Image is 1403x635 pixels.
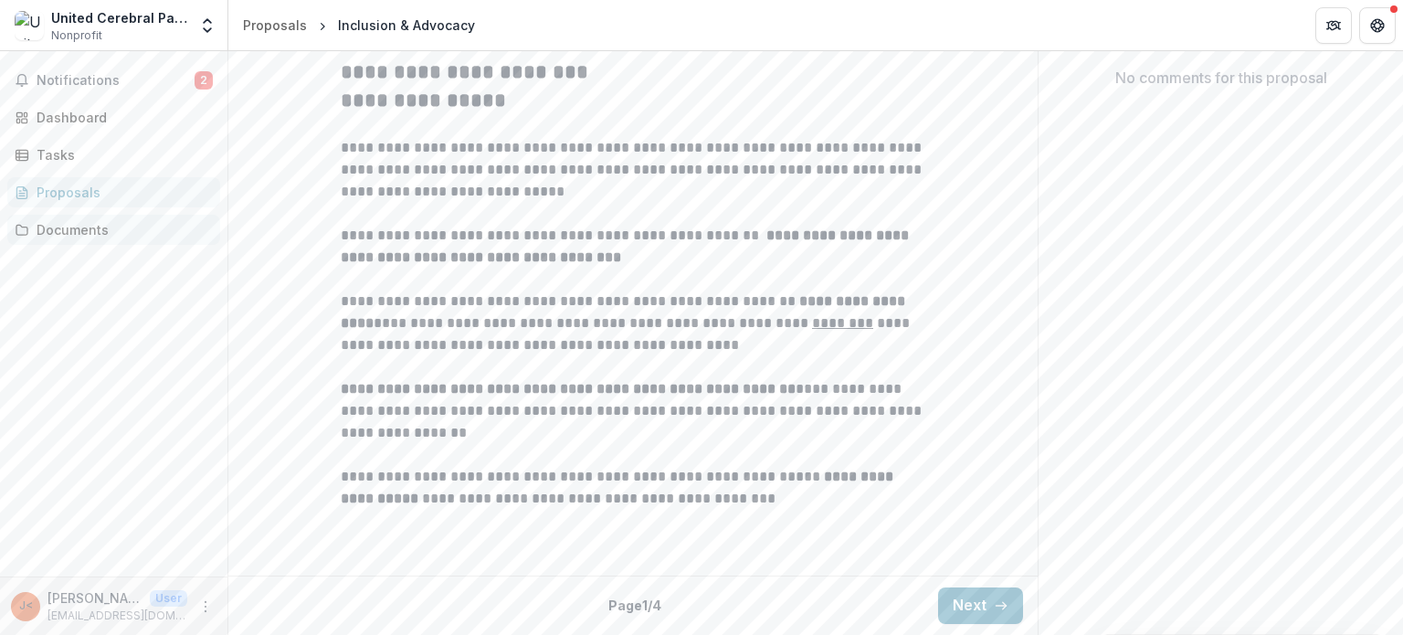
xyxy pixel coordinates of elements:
[51,8,187,27] div: United Cerebral Palsy Association of Eastern [US_STATE] Inc.
[1359,7,1396,44] button: Get Help
[15,11,44,40] img: United Cerebral Palsy Association of Eastern Connecticut Inc.
[243,16,307,35] div: Proposals
[1315,7,1352,44] button: Partners
[236,12,314,38] a: Proposals
[195,596,216,618] button: More
[1115,67,1327,89] p: No comments for this proposal
[195,7,220,44] button: Open entity switcher
[7,140,220,170] a: Tasks
[37,108,206,127] div: Dashboard
[608,596,661,615] p: Page 1 / 4
[51,27,102,44] span: Nonprofit
[19,600,33,612] div: Joanna Marrero <grants@ucpect.org> <grants@ucpect.org>
[37,220,206,239] div: Documents
[7,66,220,95] button: Notifications2
[236,12,482,38] nav: breadcrumb
[938,587,1023,624] button: Next
[338,16,475,35] div: Inclusion & Advocacy
[37,145,206,164] div: Tasks
[7,102,220,132] a: Dashboard
[37,183,206,202] div: Proposals
[195,71,213,90] span: 2
[7,177,220,207] a: Proposals
[37,73,195,89] span: Notifications
[47,588,142,608] p: [PERSON_NAME] <[EMAIL_ADDRESS][DOMAIN_NAME]> <[EMAIL_ADDRESS][DOMAIN_NAME]>
[150,590,187,607] p: User
[47,608,187,624] p: [EMAIL_ADDRESS][DOMAIN_NAME]
[7,215,220,245] a: Documents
